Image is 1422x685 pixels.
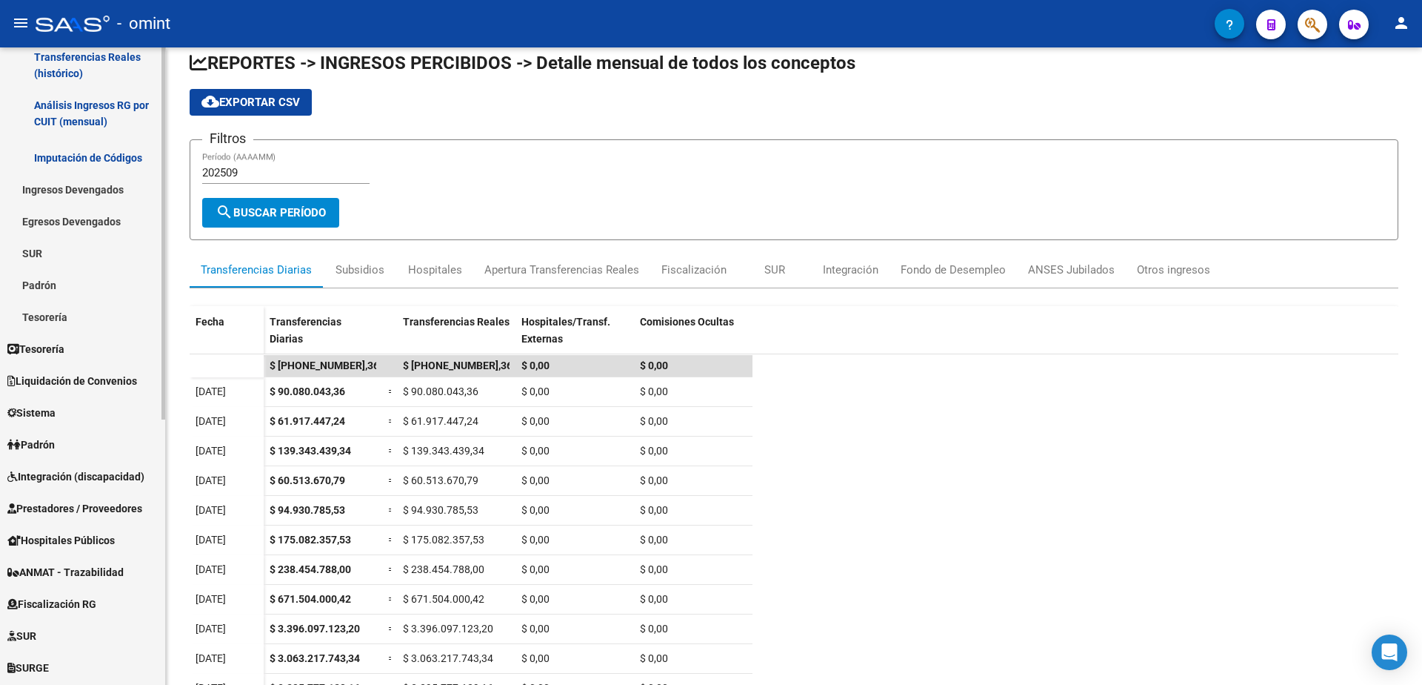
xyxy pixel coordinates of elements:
span: [DATE] [196,445,226,457]
span: Exportar CSV [201,96,300,109]
span: $ 0,00 [640,474,668,486]
span: $ 238.454.788,00 [270,563,351,575]
span: $ 175.082.357,53 [403,534,484,546]
div: Transferencias Diarias [201,262,312,278]
span: $ 0,00 [521,534,550,546]
span: $ 3.396.097.123,20 [270,623,360,635]
mat-icon: cloud_download [201,93,219,110]
div: Apertura Transferencias Reales [484,262,639,278]
span: Transferencias Reales [403,316,510,328]
span: $ 175.082.357,53 [270,534,351,546]
span: $ 139.343.439,34 [270,445,351,457]
span: $ 0,00 [640,563,668,575]
span: = [388,593,394,605]
span: $ 0,00 [640,593,668,605]
span: $ 0,00 [521,652,550,664]
span: $ 0,00 [521,360,550,371]
span: $ 671.504.000,42 [403,593,484,605]
span: Hospitales Públicos [7,532,115,549]
span: [DATE] [196,504,226,516]
span: [DATE] [196,593,226,605]
span: $ 3.396.097.123,20 [403,623,493,635]
span: $ 0,00 [640,385,668,397]
span: - omint [117,7,170,40]
span: = [388,563,394,575]
span: $ 61.917.447,24 [403,415,478,427]
datatable-header-cell: Transferencias Diarias [264,306,382,368]
div: Integración [823,262,878,278]
span: [DATE] [196,623,226,635]
span: [DATE] [196,652,226,664]
span: Padrón [7,437,55,453]
span: = [388,652,394,664]
span: $ 11.562.601.419,36 [403,360,513,371]
span: = [388,445,394,457]
span: = [388,504,394,516]
span: [DATE] [196,385,226,397]
span: REPORTES -> INGRESOS PERCIBIDOS -> Detalle mensual de todos los conceptos [190,53,855,73]
span: SURGE [7,660,49,676]
span: $ 0,00 [640,445,668,457]
span: $ 0,00 [521,504,550,516]
mat-icon: person [1392,14,1410,32]
span: Fiscalización RG [7,596,96,612]
div: Otros ingresos [1137,262,1210,278]
span: Comisiones Ocultas [640,316,734,328]
span: $ 238.454.788,00 [403,563,484,575]
span: Integración (discapacidad) [7,469,144,485]
span: $ 0,00 [640,534,668,546]
div: Fondo de Desempleo [901,262,1006,278]
span: = [388,534,394,546]
span: $ 3.063.217.743,34 [270,652,360,664]
span: $ 0,00 [521,415,550,427]
div: SUR [764,262,785,278]
span: $ 0,00 [521,474,550,486]
div: Subsidios [336,262,384,278]
span: [DATE] [196,474,226,486]
datatable-header-cell: Hospitales/Transf. Externas [515,306,634,368]
span: $ 3.063.217.743,34 [403,652,493,664]
datatable-header-cell: Comisiones Ocultas [634,306,752,368]
button: Buscar Período [202,198,339,228]
h3: Filtros [202,128,253,149]
span: $ 60.513.670,79 [403,474,478,486]
span: $ 61.917.447,24 [270,415,345,427]
span: Tesorería [7,341,64,357]
span: $ 0,00 [521,563,550,575]
span: Sistema [7,405,56,421]
span: $ 0,00 [640,504,668,516]
button: Exportar CSV [190,89,312,116]
span: [DATE] [196,415,226,427]
span: $ 0,00 [640,360,668,371]
span: Liquidación de Convenios [7,373,137,389]
span: Buscar Período [216,206,326,219]
span: $ 0,00 [521,593,550,605]
span: ANMAT - Trazabilidad [7,564,124,580]
span: SUR [7,628,36,644]
span: [DATE] [196,534,226,546]
span: $ 0,00 [640,623,668,635]
span: $ 90.080.043,36 [403,385,478,397]
mat-icon: menu [12,14,30,32]
span: = [388,623,394,635]
datatable-header-cell: Fecha [190,306,264,368]
div: ANSES Jubilados [1028,262,1115,278]
span: $ 11.562.601.419,36 [270,360,379,371]
div: Hospitales [408,262,462,278]
span: $ 671.504.000,42 [270,593,351,605]
div: Fiscalización [661,262,727,278]
datatable-header-cell: Transferencias Reales [397,306,515,368]
span: $ 0,00 [640,415,668,427]
span: $ 0,00 [521,445,550,457]
span: $ 0,00 [521,623,550,635]
span: Prestadores / Proveedores [7,500,142,517]
span: $ 94.930.785,53 [270,504,345,516]
mat-icon: search [216,203,233,221]
span: $ 60.513.670,79 [270,474,345,486]
span: = [388,415,394,427]
span: Hospitales/Transf. Externas [521,316,610,345]
div: Open Intercom Messenger [1372,635,1407,670]
span: = [388,474,394,486]
span: $ 94.930.785,53 [403,504,478,516]
span: $ 0,00 [640,652,668,664]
